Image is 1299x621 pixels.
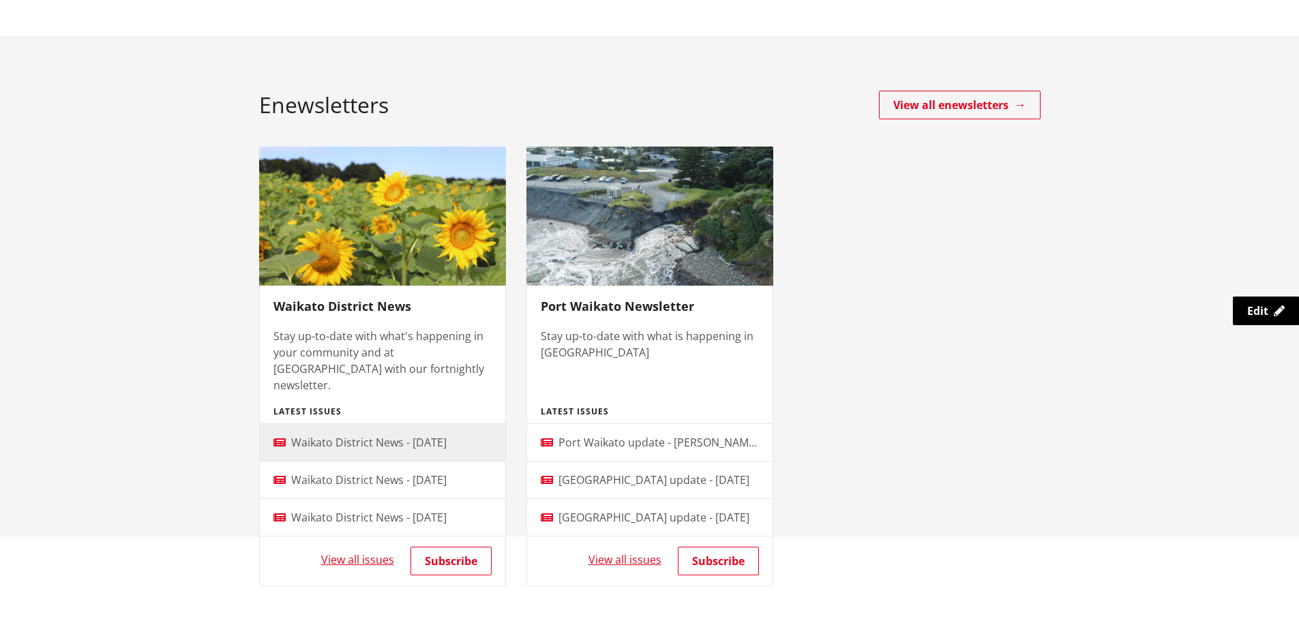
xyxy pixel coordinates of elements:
[259,147,506,286] img: Waikato District News image
[541,328,759,361] p: Stay up-to-date with what is happening in [GEOGRAPHIC_DATA]
[273,328,492,393] p: Stay up-to-date with what's happening in your community and at [GEOGRAPHIC_DATA] with our fortnig...
[259,92,389,118] h2: Enewsletters
[678,547,759,575] a: Subscribe
[410,547,492,575] a: Subscribe
[558,435,913,450] span: Port Waikato update - [PERSON_NAME][GEOGRAPHIC_DATA] upgrade
[260,498,505,536] a: Waikato District News - [DATE]
[273,407,492,416] h4: Latest issues
[527,461,773,498] a: [GEOGRAPHIC_DATA] update - [DATE]
[260,461,505,498] a: Waikato District News - [DATE]
[558,510,749,525] span: [GEOGRAPHIC_DATA] update - [DATE]
[1233,297,1299,325] a: Edit
[526,147,773,286] img: port waik beach access
[291,510,447,525] span: Waikato District News - [DATE]
[588,552,661,567] a: View all issues
[527,423,773,461] a: Port Waikato update - [PERSON_NAME][GEOGRAPHIC_DATA] upgrade
[291,435,447,450] span: Waikato District News - [DATE]
[879,91,1041,119] a: View all enewsletters
[527,498,773,536] a: [GEOGRAPHIC_DATA] update - [DATE]
[260,423,505,461] a: Waikato District News - [DATE]
[1247,303,1268,318] span: Edit
[541,299,759,314] h3: Port Waikato Newsletter
[273,299,492,314] h3: Waikato District News
[558,472,749,487] span: [GEOGRAPHIC_DATA] update - [DATE]
[541,407,759,416] h4: Latest issues
[321,552,394,567] a: View all issues
[291,472,447,487] span: Waikato District News - [DATE]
